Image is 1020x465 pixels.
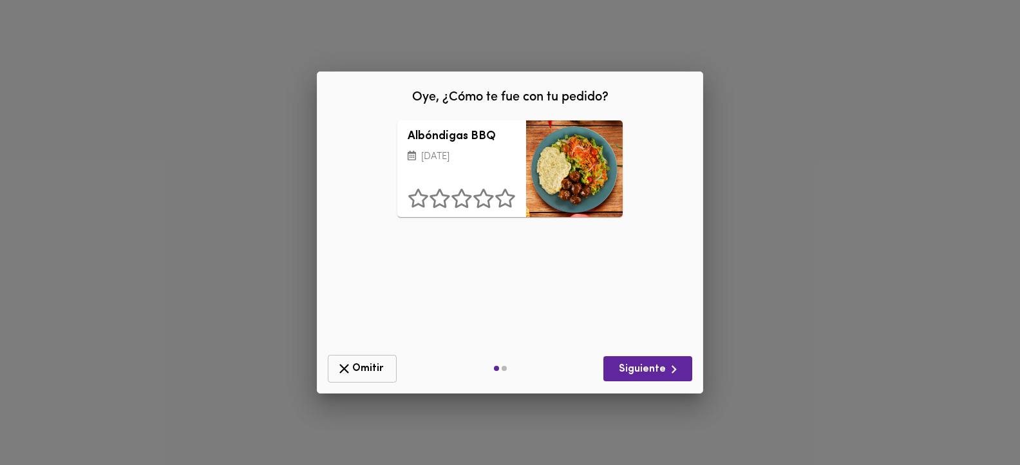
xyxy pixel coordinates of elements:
[945,390,1007,452] iframe: Messagebird Livechat Widget
[603,356,692,381] button: Siguiente
[408,150,516,165] p: [DATE]
[328,355,397,383] button: Omitir
[412,91,609,104] span: Oye, ¿Cómo te fue con tu pedido?
[336,361,388,377] span: Omitir
[526,120,623,217] div: Albóndigas BBQ
[614,361,682,377] span: Siguiente
[408,131,516,144] h3: Albóndigas BBQ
